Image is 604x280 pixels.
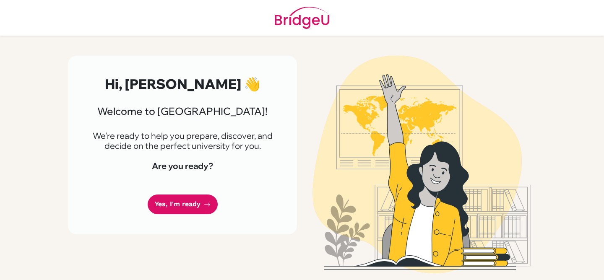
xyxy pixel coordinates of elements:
[550,255,596,276] iframe: Opens a widget where you can find more information
[148,194,218,214] a: Yes, I'm ready
[88,131,277,151] p: We're ready to help you prepare, discover, and decide on the perfect university for you.
[88,76,277,92] h2: Hi, [PERSON_NAME] 👋
[88,161,277,171] h4: Are you ready?
[88,105,277,117] h3: Welcome to [GEOGRAPHIC_DATA]!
